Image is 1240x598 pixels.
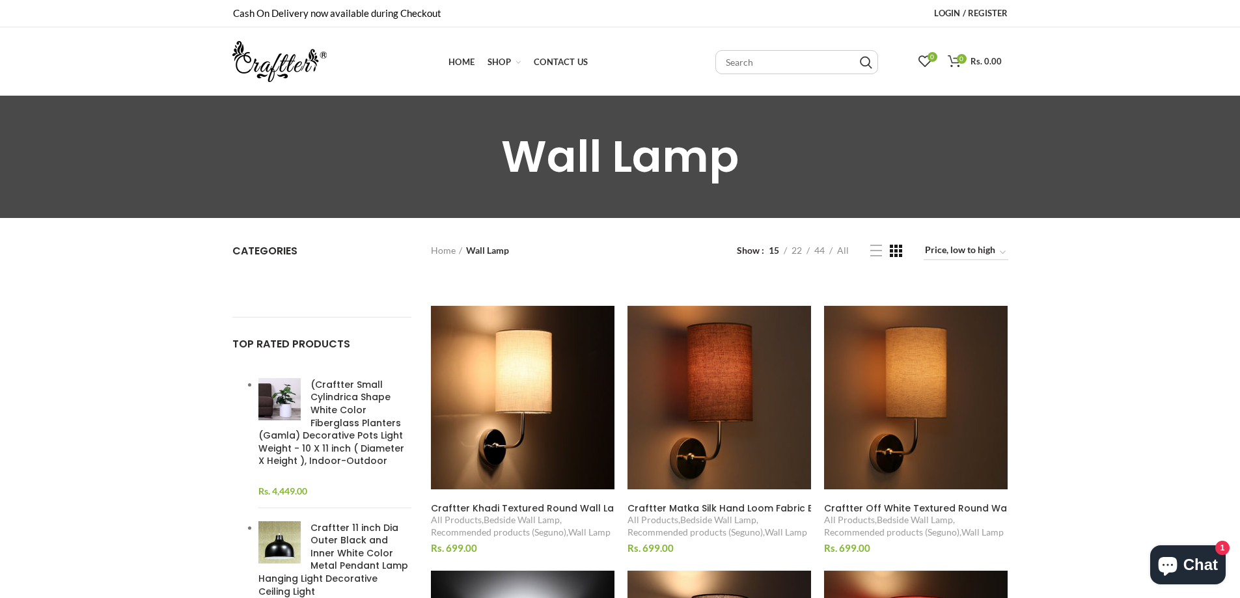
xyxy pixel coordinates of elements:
a: Home [442,49,481,75]
span: 15 [769,245,779,256]
a: Recommended products (Seguno) [824,526,959,538]
a: Craftter Khadi Textured Round Wall Lamp (CRWL-54, White) [431,502,614,514]
span: 22 [792,245,802,256]
a: Wall Lamp [568,526,611,538]
span: Rs. 4,449.00 [258,485,307,496]
span: Rs. 699.00 [431,542,477,554]
a: All Products [431,514,482,526]
a: All Products [627,514,678,526]
span: Rs. 699.00 [627,542,674,554]
input: Search [860,56,872,69]
a: 0 [912,49,938,75]
a: Wall Lamp [765,526,807,538]
span: Craftter Off White Textured Round Wall Lamp [824,502,1041,515]
span: Login / Register [934,8,1008,18]
a: Recommended products (Seguno) [431,526,566,538]
span: Contact Us [534,57,588,67]
span: 0 [928,52,937,62]
a: Recommended products (Seguno) [627,526,763,538]
div: , , , [431,514,614,537]
span: All [837,245,849,256]
span: Wall Lamp [466,245,509,256]
a: Home [431,244,462,257]
a: Contact Us [527,49,594,75]
div: , , , [627,514,811,537]
span: Shop [488,57,511,67]
span: Craftter 11 inch Dia Outer Black and Inner White Color Metal Pendant Lamp Hanging Light Decorativ... [258,521,408,598]
span: Craftter Khadi Textured Round Wall Lamp (CRWL-54, White) [431,502,716,515]
span: Rs. 0.00 [971,56,1002,66]
span: Show [737,244,764,257]
a: 44 [810,244,829,257]
span: Home [448,57,475,67]
span: Craftter Matka Silk Hand Loom Fabric Brown Colour Round Wall Lamp Wall Sconce and Wall Spotlight… [627,502,1116,515]
a: Wall Lamp [961,526,1004,538]
a: 22 [787,244,806,257]
a: Bedside Wall Lamp [484,514,560,526]
img: craftter.com [232,41,327,82]
span: TOP RATED PRODUCTS [232,336,350,351]
a: 0 Rs. 0.00 [941,49,1008,75]
a: All Products [824,514,875,526]
a: 15 [764,244,784,257]
a: Bedside Wall Lamp [877,514,953,526]
span: Rs. 699.00 [824,542,870,554]
span: Categories [232,243,297,258]
a: Craftter 11 inch Dia Outer Black and Inner White Color Metal Pendant Lamp Hanging Light Decorativ... [258,521,412,598]
a: Bedside Wall Lamp [680,514,756,526]
a: Craftter Matka Silk Hand Loom Fabric Brown Colour Round Wall Lamp Wall Sconce and Wall Spotlight… [627,502,811,514]
input: Search [715,50,878,74]
a: All [833,244,853,257]
a: Craftter Off White Textured Round Wall Lamp [824,502,1008,514]
span: 0 [957,54,967,64]
inbox-online-store-chat: Shopify online store chat [1146,545,1230,588]
span: Wall Lamp [501,126,739,187]
div: , , , [824,514,1008,537]
a: (Craftter Small Cylindrica Shape White Color Fiberglass Planters (Gamla) Decorative Pots Light We... [258,378,412,467]
a: Shop [481,49,527,75]
span: 44 [814,245,825,256]
span: (Craftter Small Cylindrica Shape White Color Fiberglass Planters (Gamla) Decorative Pots Light We... [258,378,404,468]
